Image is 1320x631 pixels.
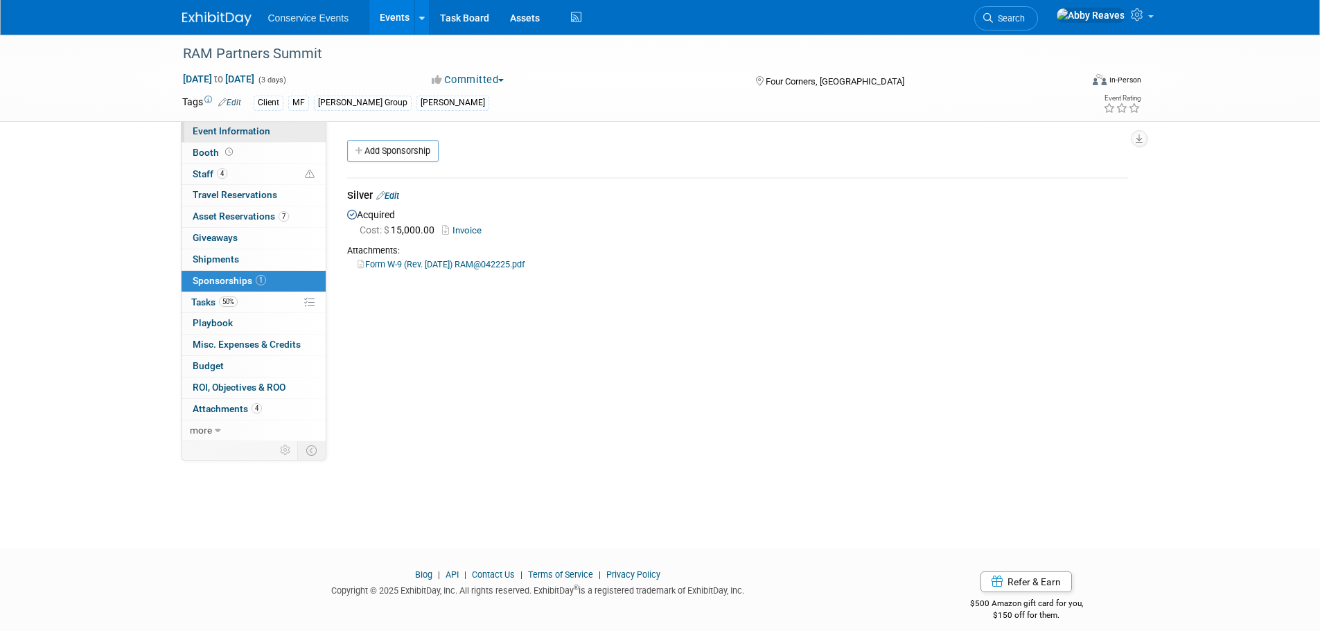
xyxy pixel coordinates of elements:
sup: ® [574,584,579,592]
span: Event Information [193,125,270,136]
span: 4 [252,403,262,414]
a: Add Sponsorship [347,140,439,162]
a: Playbook [182,313,326,334]
span: 1 [256,275,266,285]
a: Search [974,6,1038,30]
a: Misc. Expenses & Credits [182,335,326,355]
span: Staff [193,168,227,179]
a: Shipments [182,249,326,270]
a: Tasks50% [182,292,326,313]
span: Asset Reservations [193,211,289,222]
span: 7 [279,211,289,222]
span: Playbook [193,317,233,328]
span: Sponsorships [193,275,266,286]
img: ExhibitDay [182,12,252,26]
a: Sponsorships1 [182,271,326,292]
a: Attachments4 [182,399,326,420]
span: 50% [219,296,238,307]
img: Format-Inperson.png [1093,74,1107,85]
a: Budget [182,356,326,377]
span: | [517,569,526,580]
a: Privacy Policy [606,569,660,580]
div: Event Rating [1103,95,1141,102]
span: Budget [193,360,224,371]
a: Contact Us [472,569,515,580]
span: Conservice Events [268,12,349,24]
div: [PERSON_NAME] Group [314,96,412,110]
span: Misc. Expenses & Credits [193,339,301,350]
span: Cost: $ [360,224,391,235]
span: 4 [217,168,227,179]
a: API [446,569,459,580]
span: Travel Reservations [193,189,277,200]
span: | [434,569,443,580]
a: Terms of Service [528,569,593,580]
a: Edit [218,98,241,107]
a: Blog [415,569,432,580]
a: Giveaways [182,228,326,249]
div: RAM Partners Summit [178,42,1060,66]
a: Refer & Earn [980,571,1072,592]
span: | [595,569,604,580]
a: Invoice [442,225,487,235]
span: | [461,569,470,580]
div: [PERSON_NAME] [416,96,489,110]
span: Potential Scheduling Conflict -- at least one attendee is tagged in another overlapping event. [305,168,315,181]
a: Staff4 [182,164,326,185]
a: more [182,420,326,441]
a: Travel Reservations [182,185,326,206]
div: Event Format [999,72,1142,93]
div: MF [288,96,309,110]
div: In-Person [1109,75,1141,85]
a: Edit [376,190,399,201]
span: Booth [193,147,236,158]
span: Shipments [193,254,239,265]
a: Form W-9 (Rev. [DATE]) RAM@042225.pdf [358,259,525,269]
span: Tasks [191,296,238,308]
span: ROI, Objectives & ROO [193,382,285,393]
div: Acquired [347,206,1128,271]
td: Toggle Event Tabs [297,441,326,459]
a: ROI, Objectives & ROO [182,377,326,398]
span: [DATE] [DATE] [182,73,255,85]
a: Booth [182,143,326,163]
div: Copyright © 2025 ExhibitDay, Inc. All rights reserved. ExhibitDay is a registered trademark of Ex... [182,581,895,597]
span: Attachments [193,403,262,414]
div: Client [254,96,283,110]
span: 15,000.00 [360,224,440,235]
div: $150 off for them. [915,610,1138,621]
div: Attachments: [347,245,1128,257]
td: Tags [182,95,241,111]
a: Asset Reservations7 [182,206,326,227]
div: Silver [347,188,1128,206]
img: Abby Reaves [1056,8,1125,23]
span: more [190,425,212,436]
span: (3 days) [257,75,286,85]
button: Committed [427,73,509,87]
span: to [212,73,225,85]
span: Giveaways [193,232,238,243]
span: Four Corners, [GEOGRAPHIC_DATA] [766,76,904,87]
span: Search [993,13,1025,24]
a: Event Information [182,121,326,142]
span: Booth not reserved yet [222,147,236,157]
td: Personalize Event Tab Strip [274,441,298,459]
div: $500 Amazon gift card for you, [915,589,1138,621]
